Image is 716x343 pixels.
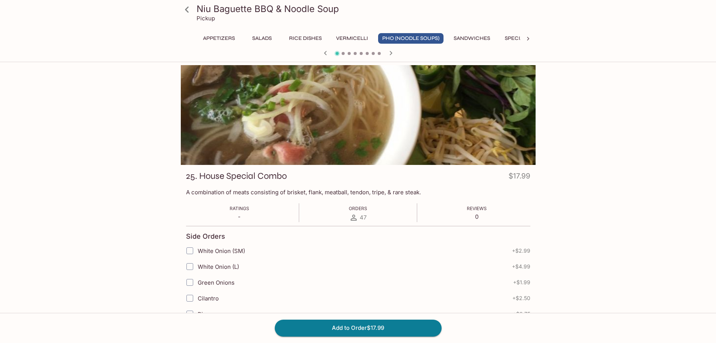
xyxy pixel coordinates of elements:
[198,279,235,286] span: Green Onions
[199,33,239,44] button: Appetizers
[198,247,245,255] span: White Onion (SM)
[230,213,249,220] p: -
[500,33,534,44] button: Specials
[512,295,530,301] span: + $2.50
[186,189,530,196] p: A combination of meats consisting of brisket, flank, meatball, tendon, tripe, & rare steak.
[186,232,225,241] h4: Side Orders
[198,295,219,302] span: Cilantro
[378,33,444,44] button: Pho (Noodle Soups)
[349,206,367,211] span: Orders
[197,15,215,22] p: Pickup
[513,311,530,317] span: + $3.75
[450,33,494,44] button: Sandwiches
[285,33,326,44] button: Rice Dishes
[197,3,533,15] h3: Niu Baguette BBQ & Noodle Soup
[332,33,372,44] button: Vermicelli
[467,206,487,211] span: Reviews
[360,214,366,221] span: 47
[512,248,530,254] span: + $2.99
[245,33,279,44] button: Salads
[181,65,536,165] div: 25. House Special Combo
[509,170,530,185] h4: $17.99
[513,279,530,285] span: + $1.99
[512,264,530,270] span: + $4.99
[230,206,249,211] span: Ratings
[198,311,210,318] span: Rice
[186,170,287,182] h3: 25. House Special Combo
[275,320,442,336] button: Add to Order$17.99
[198,263,239,270] span: White Onion (L)
[467,213,487,220] p: 0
